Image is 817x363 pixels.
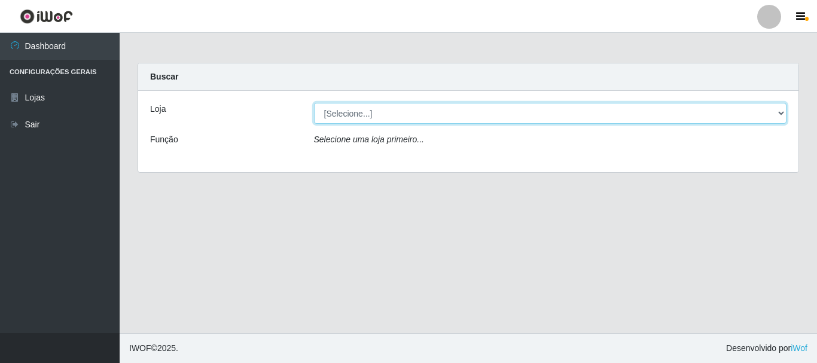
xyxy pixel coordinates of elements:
[150,103,166,115] label: Loja
[150,133,178,146] label: Função
[129,342,178,355] span: © 2025 .
[150,72,178,81] strong: Buscar
[20,9,73,24] img: CoreUI Logo
[726,342,807,355] span: Desenvolvido por
[791,343,807,353] a: iWof
[314,135,424,144] i: Selecione uma loja primeiro...
[129,343,151,353] span: IWOF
